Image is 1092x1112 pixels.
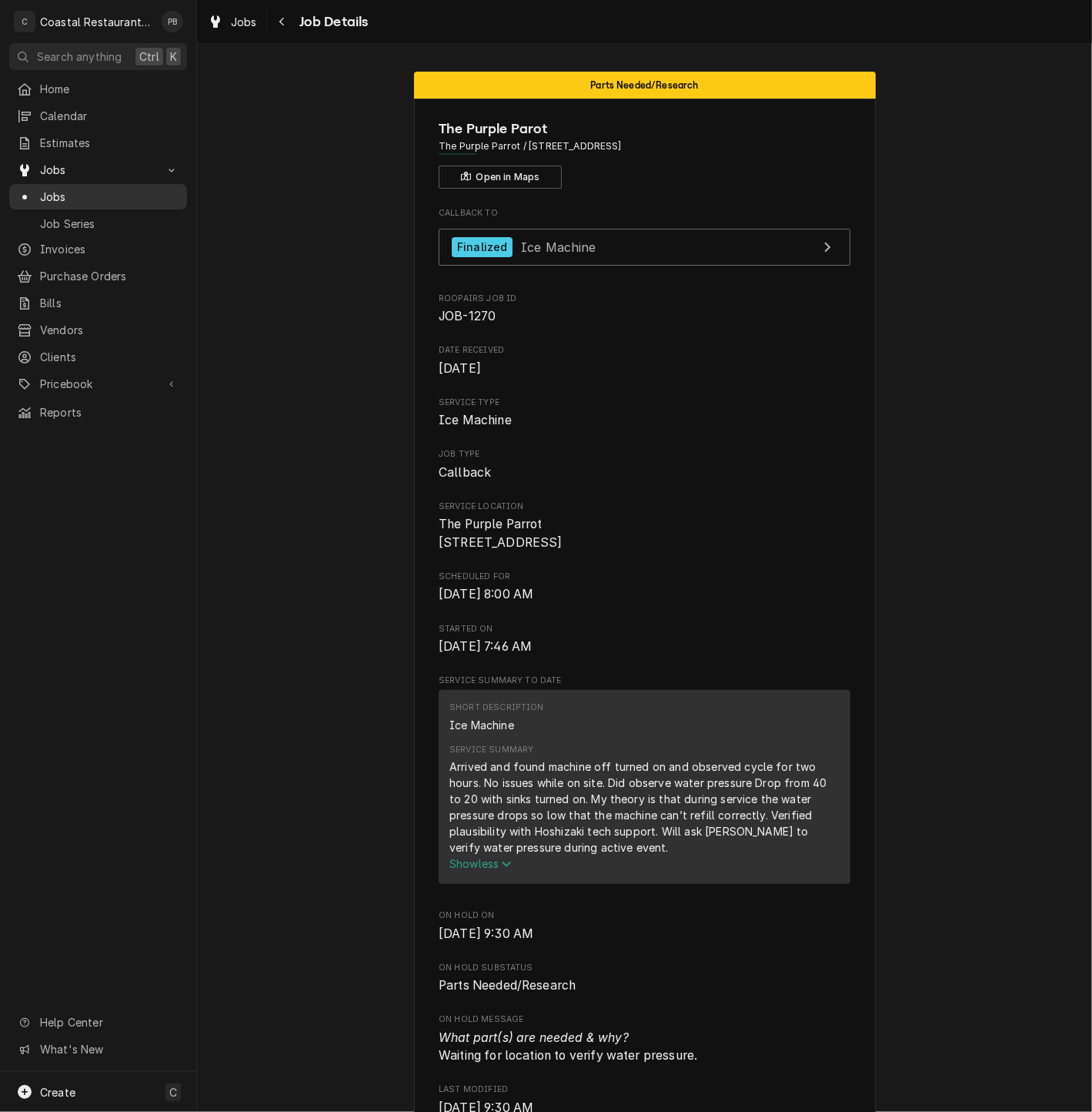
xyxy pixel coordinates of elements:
[449,857,512,870] span: Show less
[40,404,179,420] span: Reports
[439,1013,850,1065] div: On Hold Message
[9,1037,187,1062] a: Go to What's New
[439,344,850,357] span: Date Received
[40,376,156,392] span: Pricebook
[439,1029,850,1065] span: On Hold Message
[439,207,850,219] span: Callback To
[9,184,187,209] a: Jobs
[9,236,187,262] a: Invoices
[202,9,263,35] a: Jobs
[439,675,850,891] div: Service Summary To Date
[590,80,698,90] span: Parts Needed/Research
[449,856,840,872] button: Showless
[169,1084,177,1100] span: C
[9,317,187,343] a: Vendors
[439,1084,850,1096] span: Last Modified
[40,1014,178,1030] span: Help Center
[439,309,496,323] span: JOB-1270
[9,344,187,370] a: Clients
[9,157,187,183] a: Go to Jobs
[40,349,179,365] span: Clients
[439,675,850,687] span: Service Summary To Date
[439,976,850,995] span: On Hold SubStatus
[449,744,533,756] div: Service Summary
[521,239,596,254] span: Ice Machine
[439,571,850,604] div: Scheduled For
[40,108,179,124] span: Calendar
[170,49,177,65] span: K
[439,1030,697,1063] span: Waiting for location to verify water pressure.
[439,448,850,461] span: Job Type
[139,49,159,65] span: Ctrl
[449,759,840,856] div: Arrived and found machine off turned on and observed cycle for two hours. No issues while on site...
[439,119,850,189] div: Client Information
[439,361,481,376] span: [DATE]
[9,103,187,129] a: Calendar
[439,397,850,430] div: Service Type
[439,909,850,943] div: On Hold On
[439,166,562,189] button: Open in Maps
[40,322,179,338] span: Vendors
[439,413,512,427] span: Ice Machine
[439,448,850,481] div: Job Type
[439,501,850,552] div: Service Location
[439,909,850,922] span: On Hold On
[439,623,850,656] div: Started On
[439,925,850,943] span: On Hold On
[439,587,533,601] span: [DATE] 8:00 AM
[439,501,850,513] span: Service Location
[439,307,850,326] span: Roopairs Job ID
[439,464,850,482] span: Job Type
[439,139,850,153] span: Address
[40,14,153,30] div: Coastal Restaurant Repair
[439,293,850,326] div: Roopairs Job ID
[270,9,295,34] button: Navigate back
[414,72,876,99] div: Status
[439,1030,629,1045] i: What part(s) are needed & why?
[439,585,850,604] span: Scheduled For
[439,517,563,550] span: The Purple Parrot [STREET_ADDRESS]
[37,49,122,65] span: Search anything
[439,623,850,635] span: Started On
[439,571,850,583] span: Scheduled For
[439,397,850,409] span: Service Type
[439,962,850,974] span: On Hold SubStatus
[40,268,179,284] span: Purchase Orders
[439,207,850,273] div: Callback To
[295,12,369,32] span: Job Details
[9,1010,187,1035] a: Go to Help Center
[9,371,187,397] a: Go to Pricebook
[14,11,35,32] div: Coastal Restaurant Repair's Avatar
[40,1041,178,1057] span: What's New
[14,11,35,32] div: C
[439,465,491,480] span: Callback
[40,1086,75,1099] span: Create
[9,43,187,70] button: Search anythingCtrlK
[439,293,850,305] span: Roopairs Job ID
[439,411,850,430] span: Service Type
[40,162,156,178] span: Jobs
[9,211,187,236] a: Job Series
[162,11,183,32] div: Phill Blush's Avatar
[9,290,187,316] a: Bills
[9,400,187,425] a: Reports
[439,638,850,656] span: Started On
[439,515,850,551] span: Service Location
[9,76,187,102] a: Home
[439,344,850,377] div: Date Received
[449,717,514,733] div: Ice Machine
[439,978,576,993] span: Parts Needed/Research
[439,119,850,139] span: Name
[162,11,183,32] div: PB
[439,962,850,995] div: On Hold SubStatus
[449,702,544,714] div: Short Description
[439,1013,850,1026] span: On Hold Message
[452,237,513,258] div: Finalized
[9,130,187,156] a: Estimates
[439,690,850,891] div: Service Summary
[40,81,179,97] span: Home
[439,229,850,266] a: View Job
[40,295,179,311] span: Bills
[40,135,179,151] span: Estimates
[40,189,179,205] span: Jobs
